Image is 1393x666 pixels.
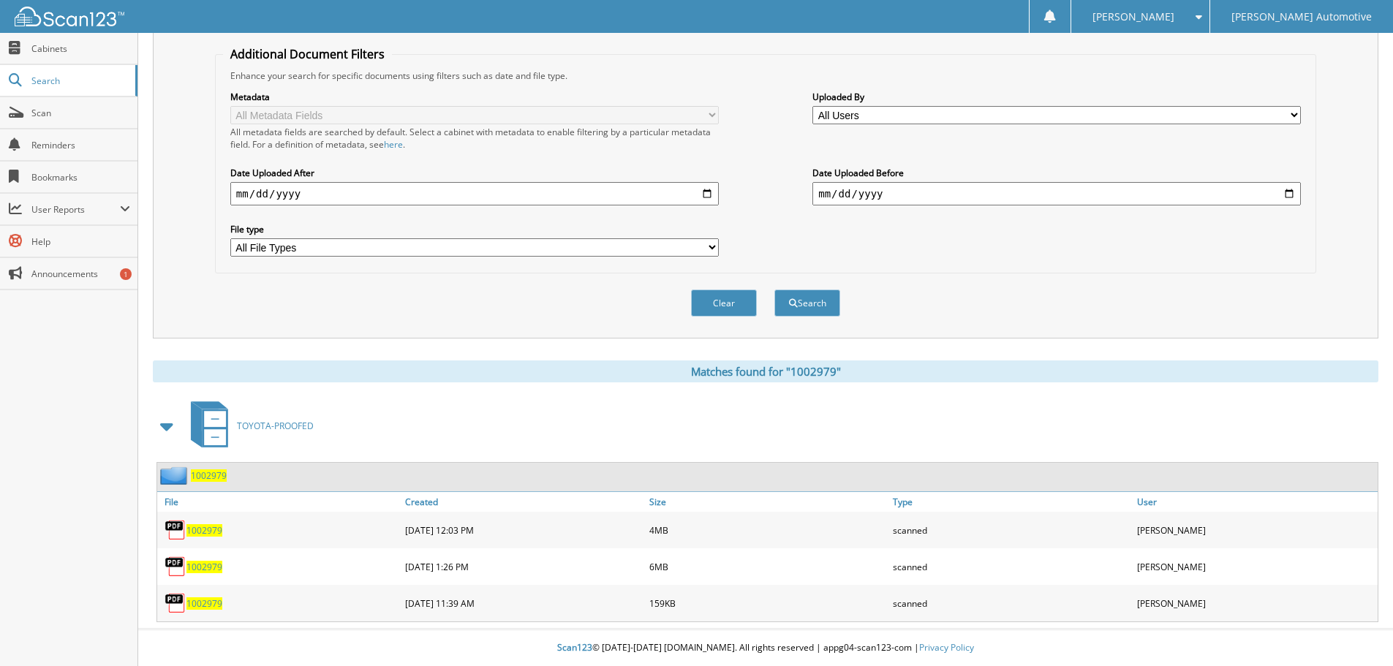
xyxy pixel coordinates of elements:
[186,561,222,573] a: 1002979
[889,492,1133,512] a: Type
[646,492,890,512] a: Size
[557,641,592,654] span: Scan123
[31,75,128,87] span: Search
[165,519,186,541] img: PDF.png
[165,556,186,578] img: PDF.png
[230,167,719,179] label: Date Uploaded After
[120,268,132,280] div: 1
[889,515,1133,545] div: scanned
[223,69,1308,82] div: Enhance your search for specific documents using filters such as date and file type.
[919,641,974,654] a: Privacy Policy
[646,515,890,545] div: 4MB
[138,630,1393,666] div: © [DATE]-[DATE] [DOMAIN_NAME]. All rights reserved | appg04-scan123-com |
[1133,515,1378,545] div: [PERSON_NAME]
[812,91,1301,103] label: Uploaded By
[31,171,130,183] span: Bookmarks
[1092,12,1174,21] span: [PERSON_NAME]
[31,139,130,151] span: Reminders
[31,42,130,55] span: Cabinets
[1133,552,1378,581] div: [PERSON_NAME]
[186,524,222,537] a: 1002979
[812,182,1301,205] input: end
[889,589,1133,618] div: scanned
[401,589,646,618] div: [DATE] 11:39 AM
[230,126,719,151] div: All metadata fields are searched by default. Select a cabinet with metadata to enable filtering b...
[1231,12,1372,21] span: [PERSON_NAME] Automotive
[812,167,1301,179] label: Date Uploaded Before
[31,203,120,216] span: User Reports
[646,552,890,581] div: 6MB
[230,91,719,103] label: Metadata
[1133,589,1378,618] div: [PERSON_NAME]
[889,552,1133,581] div: scanned
[15,7,124,26] img: scan123-logo-white.svg
[31,235,130,248] span: Help
[165,592,186,614] img: PDF.png
[401,515,646,545] div: [DATE] 12:03 PM
[1320,596,1393,666] iframe: Chat Widget
[774,290,840,317] button: Search
[153,360,1378,382] div: Matches found for "1002979"
[237,420,314,432] span: TOYOTA-PROOFED
[384,138,403,151] a: here
[691,290,757,317] button: Clear
[230,182,719,205] input: start
[191,469,227,482] a: 1002979
[182,397,314,455] a: TOYOTA-PROOFED
[157,492,401,512] a: File
[160,466,191,485] img: folder2.png
[223,46,392,62] legend: Additional Document Filters
[230,223,719,235] label: File type
[31,107,130,119] span: Scan
[31,268,130,280] span: Announcements
[186,597,222,610] a: 1002979
[646,589,890,618] div: 159KB
[401,492,646,512] a: Created
[1133,492,1378,512] a: User
[401,552,646,581] div: [DATE] 1:26 PM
